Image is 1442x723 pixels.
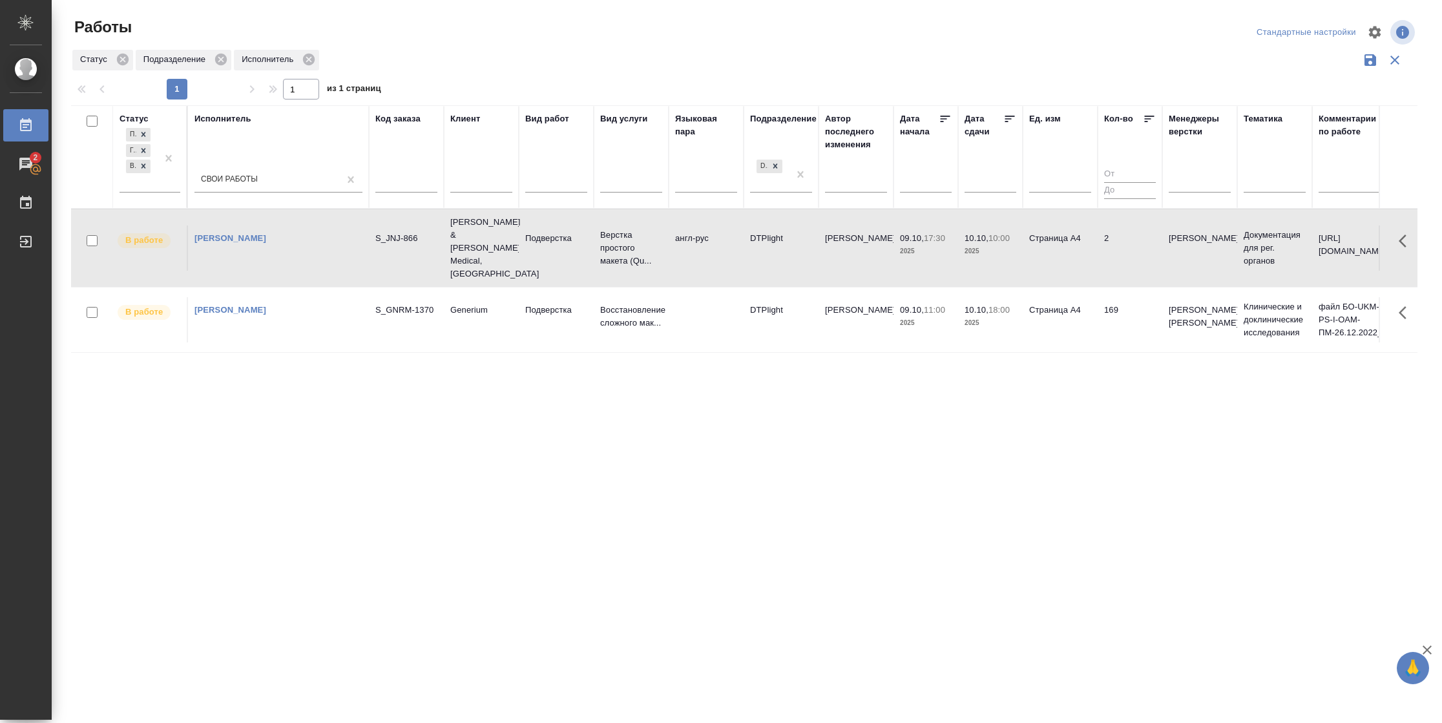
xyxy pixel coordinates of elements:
[988,305,1010,315] p: 18:00
[1319,300,1381,339] p: файл БО-UKM-PS-I-ОАМ-ПМ-26.12.2022_ФК...
[450,216,512,280] p: [PERSON_NAME] & [PERSON_NAME] Medical, [GEOGRAPHIC_DATA]
[1383,48,1407,72] button: Сбросить фильтры
[900,305,924,315] p: 09.10,
[125,127,152,143] div: Подбор, Готов к работе, В работе
[965,305,988,315] p: 10.10,
[1319,232,1381,258] p: [URL][DOMAIN_NAME]..
[1104,167,1156,183] input: От
[900,317,952,330] p: 2025
[600,112,648,125] div: Вид услуги
[72,50,133,70] div: Статус
[825,112,887,151] div: Автор последнего изменения
[25,151,45,164] span: 2
[965,233,988,243] p: 10.10,
[1029,112,1061,125] div: Ед. изм
[744,225,819,271] td: DTPlight
[125,234,163,247] p: В работе
[757,160,768,173] div: DTPlight
[755,158,784,174] div: DTPlight
[126,160,136,173] div: В работе
[375,304,437,317] div: S_GNRM-1370
[900,233,924,243] p: 09.10,
[1104,182,1156,198] input: До
[126,144,136,158] div: Готов к работе
[924,233,945,243] p: 17:30
[375,112,421,125] div: Код заказа
[126,128,136,141] div: Подбор
[1359,17,1390,48] span: Настроить таблицу
[136,50,231,70] div: Подразделение
[1397,652,1429,684] button: 🙏
[525,112,569,125] div: Вид работ
[120,112,149,125] div: Статус
[1390,20,1417,45] span: Посмотреть информацию
[600,304,662,330] p: Восстановление сложного мак...
[900,112,939,138] div: Дата начала
[819,297,893,342] td: [PERSON_NAME]
[675,112,737,138] div: Языковая пара
[924,305,945,315] p: 11:00
[1169,112,1231,138] div: Менеджеры верстки
[1253,23,1359,43] div: split button
[116,304,180,321] div: Исполнитель выполняет работу
[1244,229,1306,267] p: Документация для рег. органов
[1319,112,1381,138] div: Комментарии по работе
[750,112,817,125] div: Подразделение
[1244,112,1282,125] div: Тематика
[143,53,210,66] p: Подразделение
[116,232,180,249] div: Исполнитель выполняет работу
[450,304,512,317] p: Generium
[125,306,163,319] p: В работе
[744,297,819,342] td: DTPlight
[1391,225,1422,257] button: Здесь прячутся важные кнопки
[1023,297,1098,342] td: Страница А4
[1104,112,1133,125] div: Кол-во
[965,317,1016,330] p: 2025
[525,304,587,317] p: Подверстка
[669,225,744,271] td: англ-рус
[3,148,48,180] a: 2
[1098,225,1162,271] td: 2
[125,158,152,174] div: Подбор, Готов к работе, В работе
[525,232,587,245] p: Подверстка
[194,305,266,315] a: [PERSON_NAME]
[1358,48,1383,72] button: Сохранить фильтры
[242,53,298,66] p: Исполнитель
[1169,232,1231,245] p: [PERSON_NAME]
[965,245,1016,258] p: 2025
[194,233,266,243] a: [PERSON_NAME]
[819,225,893,271] td: [PERSON_NAME]
[1402,655,1424,682] span: 🙏
[201,174,258,185] div: Свои работы
[194,112,251,125] div: Исполнитель
[80,53,112,66] p: Статус
[600,229,662,267] p: Верстка простого макета (Qu...
[234,50,319,70] div: Исполнитель
[965,112,1003,138] div: Дата сдачи
[1023,225,1098,271] td: Страница А4
[900,245,952,258] p: 2025
[71,17,132,37] span: Работы
[125,143,152,159] div: Подбор, Готов к работе, В работе
[450,112,480,125] div: Клиент
[1244,300,1306,339] p: Клинические и доклинические исследования
[988,233,1010,243] p: 10:00
[1391,297,1422,328] button: Здесь прячутся важные кнопки
[375,232,437,245] div: S_JNJ-866
[327,81,381,100] span: из 1 страниц
[1098,297,1162,342] td: 169
[1169,304,1231,330] p: [PERSON_NAME], [PERSON_NAME]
